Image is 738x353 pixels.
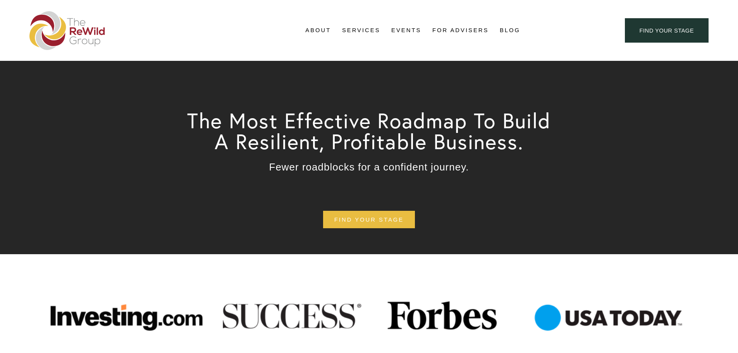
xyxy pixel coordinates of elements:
[187,107,557,155] span: The Most Effective Roadmap To Build A Resilient, Profitable Business.
[432,25,489,36] a: For Advisers
[500,25,520,36] a: Blog
[391,25,421,36] a: Events
[305,25,331,36] a: folder dropdown
[29,11,105,50] img: The ReWild Group
[305,25,331,36] span: About
[625,18,709,43] a: find your stage
[323,211,415,228] a: find your stage
[269,161,469,173] span: Fewer roadblocks for a confident journey.
[342,25,380,36] span: Services
[342,25,380,36] a: folder dropdown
